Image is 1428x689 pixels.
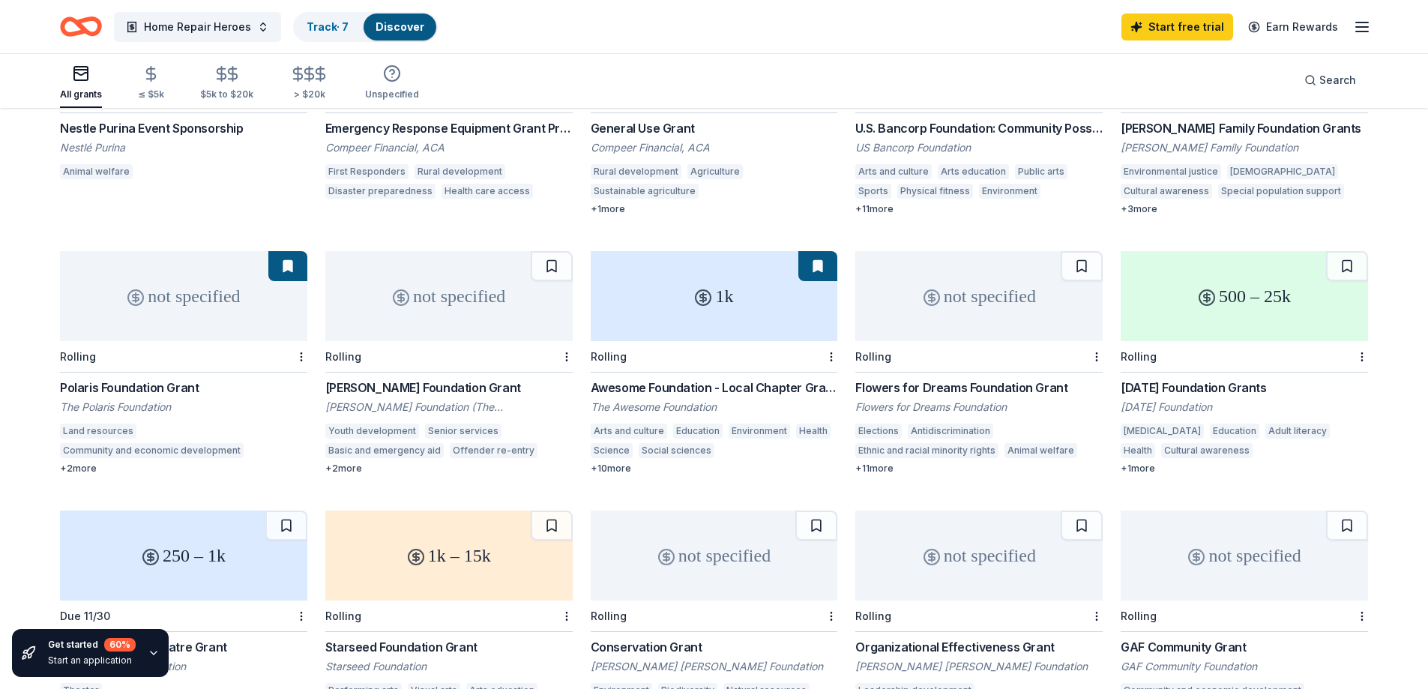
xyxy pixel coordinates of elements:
[289,59,329,108] button: > $20k
[114,12,281,42] button: Home Repair Heroes
[1121,659,1368,674] div: GAF Community Foundation
[1121,379,1368,397] div: [DATE] Foundation Grants
[855,443,998,458] div: Ethnic and racial minority rights
[365,88,419,100] div: Unspecified
[60,443,244,458] div: Community and economic development
[325,400,573,415] div: [PERSON_NAME] Foundation (The [PERSON_NAME] Foundation)
[1121,251,1368,475] a: 500 – 25kRolling[DATE] Foundation Grants[DATE] Foundation[MEDICAL_DATA]EducationAdult literacyHea...
[591,638,838,656] div: Conservation Grant
[60,610,110,622] div: Due 11/30
[200,59,253,108] button: $5k to $20k
[365,58,419,108] button: Unspecified
[796,424,831,439] div: Health
[325,184,436,199] div: Disaster preparedness
[855,424,902,439] div: Elections
[1121,610,1157,622] div: Rolling
[591,251,838,341] div: 1k
[855,659,1103,674] div: [PERSON_NAME] [PERSON_NAME] Foundation
[1121,511,1368,601] div: not specified
[1121,119,1368,137] div: [PERSON_NAME] Family Foundation Grants
[639,443,714,458] div: Social sciences
[325,659,573,674] div: Starseed Foundation
[1004,443,1077,458] div: Animal welfare
[979,184,1040,199] div: Environment
[325,140,573,155] div: Compeer Financial, ACA
[687,164,743,179] div: Agriculture
[673,424,723,439] div: Education
[908,424,993,439] div: Antidiscrimination
[376,20,424,33] a: Discover
[1319,71,1356,89] span: Search
[591,511,838,601] div: not specified
[591,463,838,475] div: + 10 more
[591,350,627,363] div: Rolling
[307,20,349,33] a: Track· 7
[938,164,1009,179] div: Arts education
[855,251,1103,341] div: not specified
[855,379,1103,397] div: Flowers for Dreams Foundation Grant
[855,511,1103,601] div: not specified
[1121,13,1233,40] a: Start free trial
[325,463,573,475] div: + 2 more
[1121,463,1368,475] div: + 1 more
[60,58,102,108] button: All grants
[289,88,329,100] div: > $20k
[325,251,573,341] div: not specified
[325,424,419,439] div: Youth development
[855,610,891,622] div: Rolling
[1210,424,1259,439] div: Education
[60,379,307,397] div: Polaris Foundation Grant
[60,424,136,439] div: Land resources
[325,511,573,601] div: 1k – 15k
[325,379,573,397] div: [PERSON_NAME] Foundation Grant
[144,18,251,36] span: Home Repair Heroes
[60,511,307,601] div: 250 – 1k
[60,350,96,363] div: Rolling
[450,443,537,458] div: Offender re-entry
[855,184,891,199] div: Sports
[1218,184,1344,199] div: Special population support
[60,164,133,179] div: Animal welfare
[591,424,667,439] div: Arts and culture
[855,251,1103,475] a: not specifiedRollingFlowers for Dreams Foundation GrantFlowers for Dreams FoundationElectionsAnti...
[855,140,1103,155] div: US Bancorp Foundation
[325,350,361,363] div: Rolling
[1121,140,1368,155] div: [PERSON_NAME] Family Foundation
[104,638,136,652] div: 60 %
[591,164,681,179] div: Rural development
[591,610,627,622] div: Rolling
[138,59,164,108] button: ≤ $5k
[325,119,573,137] div: Emergency Response Equipment Grant Program
[591,203,838,215] div: + 1 more
[60,400,307,415] div: The Polaris Foundation
[591,251,838,475] a: 1kRollingAwesome Foundation - Local Chapter GrantsThe Awesome FoundationArts and cultureEducation...
[1121,424,1204,439] div: [MEDICAL_DATA]
[729,424,790,439] div: Environment
[591,119,838,137] div: General Use Grant
[855,164,932,179] div: Arts and culture
[855,203,1103,215] div: + 11 more
[1015,164,1067,179] div: Public arts
[591,184,699,199] div: Sustainable agriculture
[425,424,501,439] div: Senior services
[1121,164,1221,179] div: Environmental justice
[1121,350,1157,363] div: Rolling
[591,400,838,415] div: The Awesome Foundation
[1121,400,1368,415] div: [DATE] Foundation
[1292,65,1368,95] button: Search
[591,443,633,458] div: Science
[855,400,1103,415] div: Flowers for Dreams Foundation
[138,88,164,100] div: ≤ $5k
[48,638,136,652] div: Get started
[855,463,1103,475] div: + 11 more
[591,140,838,155] div: Compeer Financial, ACA
[415,164,505,179] div: Rural development
[1121,638,1368,656] div: GAF Community Grant
[325,443,444,458] div: Basic and emergency aid
[442,184,533,199] div: Health care access
[60,119,307,137] div: Nestle Purina Event Sponsorship
[60,9,102,44] a: Home
[897,184,973,199] div: Physical fitness
[60,463,307,475] div: + 2 more
[1239,13,1347,40] a: Earn Rewards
